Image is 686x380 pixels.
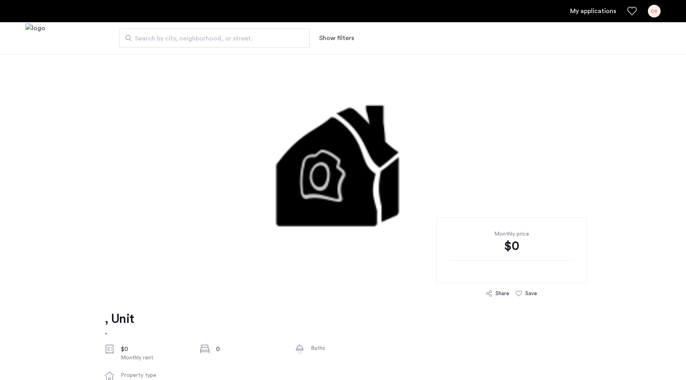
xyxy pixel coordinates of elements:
[570,6,616,16] a: My application
[25,23,45,53] a: Cazamio logo
[319,33,354,43] button: Show or hide filters
[449,230,574,238] div: Monthly price
[25,23,45,53] img: logo
[495,290,509,297] div: Share
[121,371,187,379] div: Property type
[216,344,283,354] div: 0
[627,6,637,16] a: Favorites
[105,311,134,327] h1: , Unit
[311,344,378,352] div: Baths
[121,354,187,362] div: Monthly rent
[119,29,310,48] input: Apartment Search
[123,54,563,292] img: 1.gif
[449,238,574,254] div: $0
[121,344,187,354] div: $0
[525,290,537,297] div: Save
[105,327,134,336] h2: ,
[105,311,134,336] a: , Unit,
[135,34,287,43] span: Search by city, neighborhood, or street.
[648,5,661,17] div: DB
